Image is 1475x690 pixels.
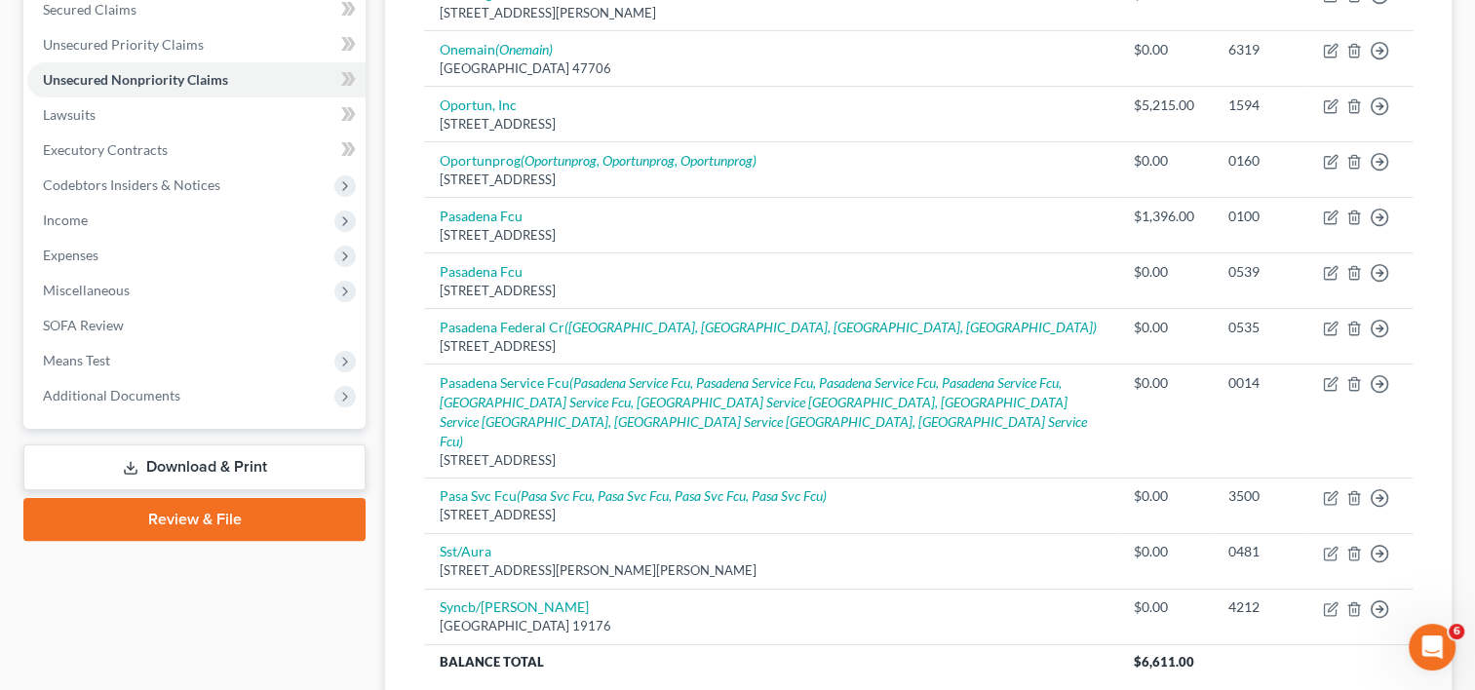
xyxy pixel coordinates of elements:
[1409,624,1456,671] iframe: Intercom live chat
[43,211,88,228] span: Income
[440,319,1097,335] a: Pasadena Federal Cr([GEOGRAPHIC_DATA], [GEOGRAPHIC_DATA], [GEOGRAPHIC_DATA], [GEOGRAPHIC_DATA])
[1227,207,1292,226] div: 0100
[517,487,827,504] i: (Pasa Svc Fcu, Pasa Svc Fcu, Pasa Svc Fcu, Pasa Svc Fcu)
[1227,40,1292,59] div: 6319
[1134,207,1196,226] div: $1,396.00
[440,115,1103,134] div: [STREET_ADDRESS]
[424,644,1118,679] th: Balance Total
[440,337,1103,356] div: [STREET_ADDRESS]
[1227,542,1292,561] div: 0481
[43,176,220,193] span: Codebtors Insiders & Notices
[1227,96,1292,115] div: 1594
[1227,151,1292,171] div: 0160
[1134,597,1196,617] div: $0.00
[43,1,136,18] span: Secured Claims
[440,374,1087,449] a: Pasadena Service Fcu(Pasadena Service Fcu, Pasadena Service Fcu, Pasadena Service Fcu, Pasadena S...
[1227,597,1292,617] div: 4212
[43,317,124,333] span: SOFA Review
[43,352,110,368] span: Means Test
[43,106,96,123] span: Lawsuits
[440,96,517,113] a: Oportun, Inc
[1134,40,1196,59] div: $0.00
[27,97,366,133] a: Lawsuits
[43,141,168,158] span: Executory Contracts
[440,152,757,169] a: Oportunprog(Oportunprog, Oportunprog, Oportunprog)
[1134,654,1194,670] span: $6,611.00
[23,444,366,490] a: Download & Print
[440,561,1103,580] div: [STREET_ADDRESS][PERSON_NAME][PERSON_NAME]
[1227,262,1292,282] div: 0539
[1134,542,1196,561] div: $0.00
[27,308,366,343] a: SOFA Review
[43,282,130,298] span: Miscellaneous
[440,506,1103,524] div: [STREET_ADDRESS]
[440,4,1103,22] div: [STREET_ADDRESS][PERSON_NAME]
[440,226,1103,245] div: [STREET_ADDRESS]
[23,498,366,541] a: Review & File
[440,617,1103,635] div: [GEOGRAPHIC_DATA] 19176
[440,41,553,57] a: Onemain(Onemain)
[440,208,523,224] a: Pasadena Fcu
[27,27,366,62] a: Unsecured Priority Claims
[440,543,491,559] a: Sst/Aura
[1227,373,1292,393] div: 0014
[1449,624,1464,639] span: 6
[27,133,366,168] a: Executory Contracts
[1134,318,1196,337] div: $0.00
[564,319,1097,335] i: ([GEOGRAPHIC_DATA], [GEOGRAPHIC_DATA], [GEOGRAPHIC_DATA], [GEOGRAPHIC_DATA])
[521,152,757,169] i: (Oportunprog, Oportunprog, Oportunprog)
[440,487,827,504] a: Pasa Svc Fcu(Pasa Svc Fcu, Pasa Svc Fcu, Pasa Svc Fcu, Pasa Svc Fcu)
[1134,262,1196,282] div: $0.00
[43,247,98,263] span: Expenses
[1134,486,1196,506] div: $0.00
[43,387,180,403] span: Additional Documents
[1227,486,1292,506] div: 3500
[440,171,1103,189] div: [STREET_ADDRESS]
[27,62,366,97] a: Unsecured Nonpriority Claims
[1134,96,1196,115] div: $5,215.00
[1227,318,1292,337] div: 0535
[43,71,228,88] span: Unsecured Nonpriority Claims
[440,451,1103,470] div: [STREET_ADDRESS]
[440,282,1103,300] div: [STREET_ADDRESS]
[440,598,589,615] a: Syncb/[PERSON_NAME]
[440,263,523,280] a: Pasadena Fcu
[440,374,1087,449] i: (Pasadena Service Fcu, Pasadena Service Fcu, Pasadena Service Fcu, Pasadena Service Fcu, [GEOGRAP...
[1134,151,1196,171] div: $0.00
[1134,373,1196,393] div: $0.00
[43,36,204,53] span: Unsecured Priority Claims
[440,59,1103,78] div: [GEOGRAPHIC_DATA] 47706
[495,41,553,57] i: (Onemain)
